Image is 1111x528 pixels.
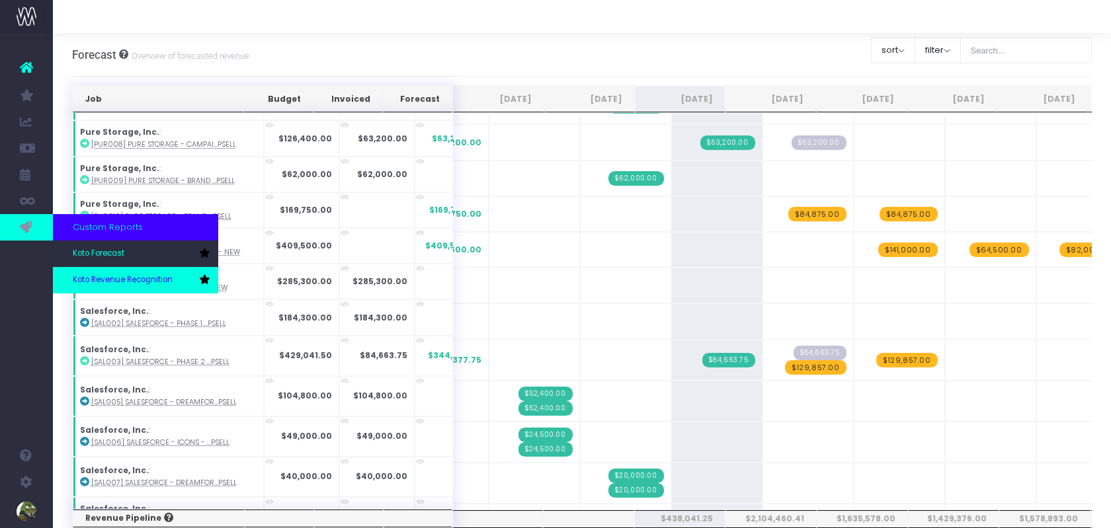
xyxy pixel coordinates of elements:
[91,437,229,447] abbr: [SAL006] Salesforce - Icons - Brand - Upsell
[518,401,573,416] span: Streamtime Invoice: 884 – [SAL005] Salesforce - Dreamforce Theme - Brand - Upsell
[278,390,332,401] strong: $104,800.00
[280,204,332,215] strong: $169,750.00
[80,503,149,514] strong: Salesforce, Inc.
[428,354,481,366] span: $344,377.75
[792,135,846,150] span: Streamtime Draft Invoice: null – Pure Storage - Campaign Lookbook
[608,483,664,498] span: Streamtime Invoice: 901 – [SAL007] Salesforce - Dreamforce Sprint - Brand - Upsell
[91,397,237,407] abbr: [SAL005] Salesforce - Dreamforce Theme - Brand - Upsell
[91,283,227,293] abbr: [SAL001] Salesforce - Phase 1 Design Sprint - Brand - New
[277,276,332,287] strong: $285,300.00
[518,387,573,401] span: Streamtime Invoice: 885 – [SAL005] Salesforce - Dreamforce Theme - Brand - Upsell
[73,86,243,112] th: Job: activate to sort column ascending
[73,376,264,416] td: :
[432,137,481,149] span: $63,200.00
[518,442,573,457] span: Streamtime Invoice: 888 – [SAL006] Salesforce - Icons - Brand - Upsell
[80,126,159,137] strong: Pure Storage, Inc.
[91,139,236,149] abbr: [PUR008] Pure Storage - Campaign Lookbook - Campaign - Upsell
[356,471,407,482] strong: $40,000.00
[429,208,481,220] span: $169,750.00
[429,204,481,216] span: $169,750.00
[279,350,332,361] strong: $429,041.50
[544,86,635,112] th: Jul 25: activate to sort column ascending
[91,478,237,488] abbr: [SAL007] Salesforce - Dreamforce Sprint - Brand - Upsell
[280,471,332,482] strong: $40,000.00
[91,319,226,328] abbr: [SAL002] Salesforce - Phase 1.5 Pressure Test - Brand - Upsell
[313,86,383,112] th: Invoiced
[80,465,149,476] strong: Salesforce, Inc.
[91,247,240,257] abbr: [REN001] Renew Home - Rebrand - Brand - New
[635,86,725,112] th: Aug 25: activate to sort column ascending
[353,390,407,401] strong: $104,800.00
[73,299,264,335] td: :
[969,243,1029,257] span: wayahead Revenue Forecast Item
[278,133,332,144] strong: $126,400.00
[73,157,264,192] td: :
[999,510,1090,527] th: $1,578,893.00
[53,267,218,293] a: Koto Revenue Recognition
[997,86,1088,112] th: Dec 25: activate to sort column ascending
[91,211,231,221] abbr: [PUR010] Pure Storage - Brand Extension 5 - Brand - Upsell
[91,176,235,186] abbr: [PUR009] Pure Storage - Brand Extension 4 - Brand - Upsell
[352,276,407,287] strong: $285,300.00
[908,510,999,527] th: $1,429,376.00
[794,346,846,360] span: Streamtime Draft Invoice: 915 – [SAL003] Salesforce - Phase 2 Design - Brand - Upsell
[80,424,149,435] strong: Salesforce, Inc.
[608,469,664,483] span: Streamtime Invoice: 902 – [SAL007] Salesforce - Dreamforce Sprint - Brand - Upsell
[80,305,149,317] strong: Salesforce, Inc.
[876,353,938,367] span: wayahead Revenue Forecast Item
[915,37,961,63] button: filter
[383,86,452,112] th: Forecast
[243,86,313,112] th: Budget
[702,353,755,367] span: Streamtime Invoice: 914 – [SAL003] Salesforce - Phase 2 Design - Brand - Upsell
[871,37,915,63] button: sort
[816,86,907,112] th: Oct 25: activate to sort column ascending
[880,207,938,221] span: wayahead Revenue Forecast Item
[73,509,245,527] th: Revenue Pipeline
[53,241,218,267] a: Koto Forecast
[73,120,264,156] td: :
[453,86,544,112] th: Jun 25: activate to sort column ascending
[725,510,817,527] th: $2,104,460.41
[425,244,481,256] span: $409,500.00
[73,192,264,228] td: :
[608,171,664,186] span: Streamtime Invoice: 904 – Pure Storage - Brand Extension 4
[428,350,481,361] span: $344,377.75
[17,502,36,521] img: images/default_profile_image.png
[73,248,124,260] span: Koto Forecast
[817,510,908,527] th: $1,635,578.00
[960,37,1092,63] input: Search...
[73,416,264,457] td: :
[518,428,573,442] span: Streamtime Invoice: 900 – [SAL006] Salesforce - Icons - Brand - Upsell
[700,135,755,150] span: Streamtime Invoice: 910 – Pure Storage - Campaign Lookbook
[634,510,725,527] th: $438,041.25
[80,384,149,395] strong: Salesforce, Inc.
[281,430,332,441] strong: $49,000.00
[73,221,143,234] span: Custom Reports
[73,457,264,497] td: :
[358,133,407,144] strong: $63,200.00
[360,350,407,361] strong: $84,663.75
[91,357,229,367] abbr: [SAL003] Salesforce - Phase 2 Design - Brand - Upsell
[73,274,173,286] span: Koto Revenue Recognition
[878,243,938,257] span: wayahead Revenue Forecast Item
[907,86,997,112] th: Nov 25: activate to sort column ascending
[80,163,159,174] strong: Pure Storage, Inc.
[276,240,332,251] strong: $409,500.00
[725,86,816,112] th: Sep 25: activate to sort column ascending
[356,430,407,441] strong: $49,000.00
[72,48,116,61] span: Forecast
[80,198,159,209] strong: Pure Storage, Inc.
[432,133,481,145] span: $63,200.00
[128,48,249,61] small: Overview of forecasted revenue
[278,312,332,323] strong: $184,300.00
[788,207,846,221] span: wayahead Revenue Forecast Item
[425,240,481,252] span: $409,500.00
[282,169,332,180] strong: $62,000.00
[80,344,149,355] strong: Salesforce, Inc.
[785,360,846,375] span: wayahead Revenue Forecast Item
[73,336,264,376] td: :
[354,312,407,323] strong: $184,300.00
[357,169,407,180] strong: $62,000.00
